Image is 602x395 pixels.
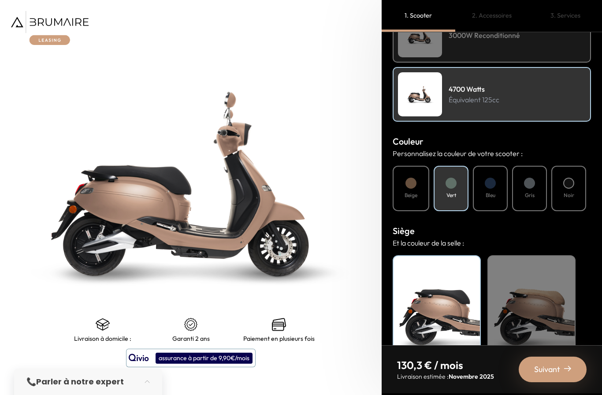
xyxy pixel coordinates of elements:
h4: Beige [493,261,570,272]
p: Paiement en plusieurs fois [243,335,315,342]
img: certificat-de-garantie.png [184,317,198,332]
img: Scooter Leasing [398,13,442,57]
img: logo qivio [129,353,149,363]
h4: 4700 Watts [449,84,499,94]
div: assurance à partir de 9,90€/mois [156,353,253,364]
h4: Noir [564,191,574,199]
span: Suivant [534,363,560,376]
p: Livraison à domicile : [74,335,131,342]
h3: Siège [393,224,591,238]
p: Garanti 2 ans [172,335,210,342]
p: Personnalisez la couleur de votre scooter : [393,148,591,159]
h4: Noir [398,261,476,272]
h4: Vert [446,191,456,199]
p: 130,3 € / mois [397,358,494,372]
img: Brumaire Leasing [11,11,89,45]
h4: 3000W Reconditionné [449,30,520,41]
h4: Beige [405,191,417,199]
p: Livraison estimée : [397,372,494,381]
img: shipping.png [96,317,110,332]
button: assurance à partir de 9,90€/mois [126,349,256,367]
img: right-arrow-2.png [564,365,571,372]
p: Équivalent 125cc [449,94,499,105]
h4: Gris [525,191,535,199]
h3: Couleur [393,135,591,148]
p: Et la couleur de la selle : [393,238,591,248]
span: Novembre 2025 [449,373,494,380]
img: Scooter Leasing [398,72,442,116]
h4: Bleu [486,191,495,199]
img: credit-cards.png [272,317,286,332]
